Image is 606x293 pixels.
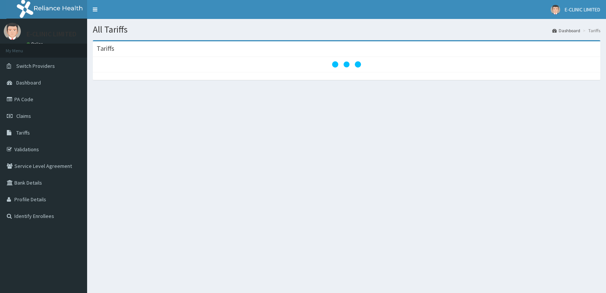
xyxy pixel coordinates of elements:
span: Switch Providers [16,63,55,69]
h1: All Tariffs [93,25,600,34]
span: Tariffs [16,129,30,136]
li: Tariffs [581,27,600,34]
svg: audio-loading [331,49,362,80]
p: E-CLINIC LIMITED [27,31,77,38]
img: User Image [4,23,21,40]
span: Dashboard [16,79,41,86]
a: Online [27,41,45,47]
span: E-CLINIC LIMITED [565,6,600,13]
h3: Tariffs [97,45,114,52]
span: Claims [16,113,31,119]
a: Dashboard [552,27,580,34]
img: User Image [551,5,560,14]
